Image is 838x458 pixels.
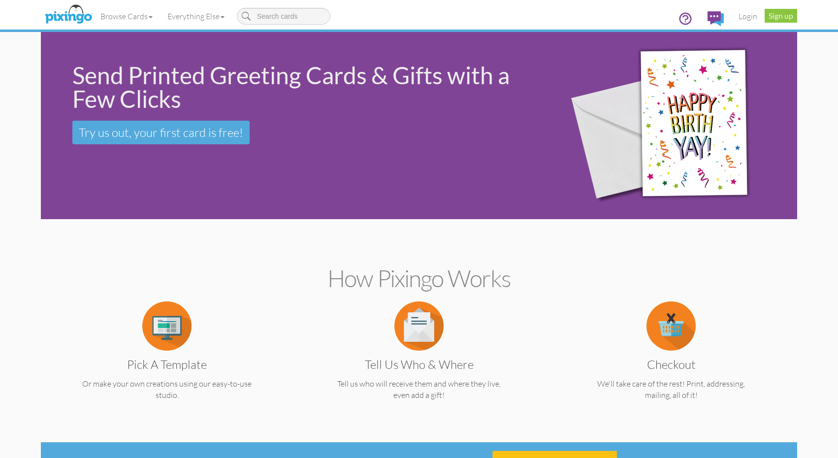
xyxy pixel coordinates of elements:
[160,4,232,29] a: Everything Else
[646,301,696,351] img: item.alt
[142,301,192,351] img: item.alt
[708,11,724,26] img: comments.svg
[564,378,778,401] p: We'll take care of the rest! Print, addressing, mailing, all of it!
[67,358,266,371] h3: Pick a Template
[312,320,526,401] a: Tell us Who & Where Tell us who will receive them and where they live, even add a gift!
[58,265,780,292] h2: How Pixingo works
[320,358,518,371] h3: Tell us Who & Where
[312,378,526,401] p: Tell us who will receive them and where they live, even add a gift!
[731,4,765,29] a: Login
[72,64,537,111] div: Send Printed Greeting Cards & Gifts with a Few Clicks
[60,320,274,401] a: Pick a Template Or make your own creations using our easy-to-use studio.
[93,4,160,29] a: Browse Cards
[42,2,95,27] img: pixingo logo
[237,8,330,25] input: Search cards
[572,358,771,371] h3: Checkout
[553,18,791,233] img: 942c5090-71ba-4bfc-9a92-ca782dcda692.png
[79,125,243,140] span: Try us out, your first card is free!
[765,9,797,23] a: Sign up
[72,121,250,144] a: Try us out, your first card is free!
[394,301,444,351] img: item.alt
[60,378,274,401] p: Or make your own creations using our easy-to-use studio.
[564,320,778,401] a: Checkout We'll take care of the rest! Print, addressing, mailing, all of it!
